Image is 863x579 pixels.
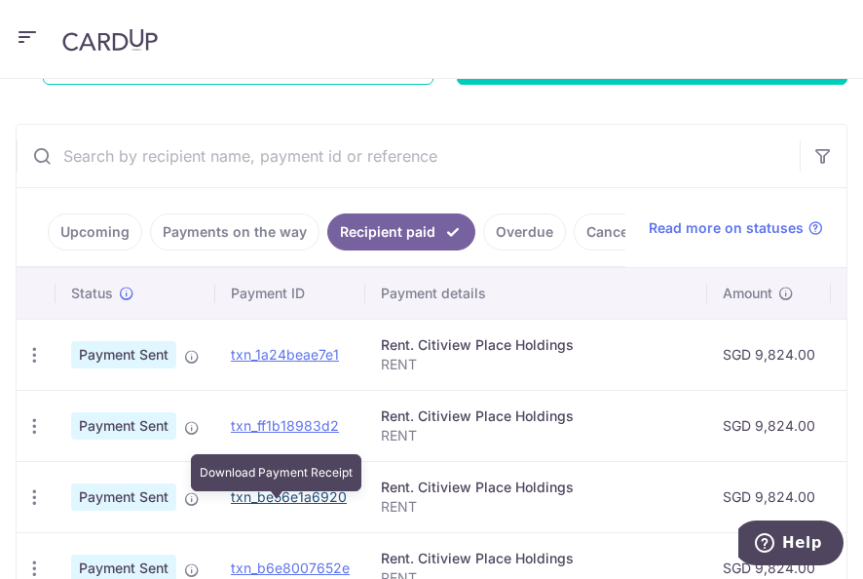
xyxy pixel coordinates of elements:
[738,521,844,569] iframe: Opens a widget where you can find more information
[381,355,692,374] p: RENT
[231,417,339,434] a: txn_ff1b18983d2
[649,218,823,238] a: Read more on statuses
[381,426,692,445] p: RENT
[707,319,831,390] td: SGD 9,824.00
[150,213,319,251] a: Payments on the way
[574,213,665,251] a: Cancelled
[365,268,707,319] th: Payment details
[381,478,692,497] div: Rent. Citiview Place Holdings
[327,213,475,251] a: Recipient paid
[231,560,350,576] a: txn_b6e8007652e
[483,213,566,251] a: Overdue
[231,346,339,363] a: txn_1a24beae7e1
[71,412,176,440] span: Payment Sent
[71,483,176,511] span: Payment Sent
[48,213,142,251] a: Upcoming
[215,268,365,319] th: Payment ID
[381,497,692,517] p: RENT
[381,406,692,426] div: Rent. Citiview Place Holdings
[707,461,831,532] td: SGD 9,824.00
[191,454,361,491] div: Download Payment Receipt
[707,390,831,461] td: SGD 9,824.00
[71,284,113,303] span: Status
[17,125,800,187] input: Search by recipient name, payment id or reference
[381,549,692,568] div: Rent. Citiview Place Holdings
[62,28,158,52] img: CardUp
[723,284,772,303] span: Amount
[381,335,692,355] div: Rent. Citiview Place Holdings
[71,341,176,368] span: Payment Sent
[649,218,804,238] span: Read more on statuses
